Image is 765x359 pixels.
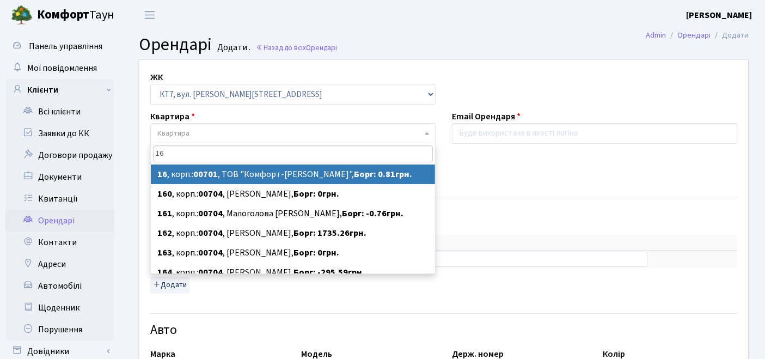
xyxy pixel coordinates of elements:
[711,29,749,41] li: Додати
[5,188,114,210] a: Квитанції
[198,247,223,259] b: 00704
[151,204,435,223] li: , корп.: , Малоголова [PERSON_NAME],
[157,128,189,139] span: Квартира
[198,266,223,278] b: 00704
[151,243,435,263] li: , корп.: , [PERSON_NAME],
[293,266,365,278] b: Борг: -295.59грн.
[452,110,521,123] label: Email Орендаря
[677,29,711,41] a: Орендарі
[136,6,163,24] button: Переключити навігацію
[306,42,337,53] span: Орендарі
[139,32,212,57] span: Орендарі
[629,24,765,47] nav: breadcrumb
[5,319,114,340] a: Порушення
[452,123,737,144] input: Буде використано в якості логіна
[686,9,752,22] a: [PERSON_NAME]
[157,208,172,220] b: 161
[151,184,435,204] li: , корп.: , [PERSON_NAME],
[150,277,189,294] button: Додати
[342,208,403,220] b: Борг: -0.76грн.
[5,144,114,166] a: Договори продажу
[37,6,114,25] span: Таун
[37,6,89,23] b: Комфорт
[5,101,114,123] a: Всі клієнти
[5,297,114,319] a: Щоденник
[198,188,223,200] b: 00704
[29,40,102,52] span: Панель управління
[150,71,163,84] label: ЖК
[215,42,250,53] small: Додати .
[5,123,114,144] a: Заявки до КК
[157,188,172,200] b: 160
[293,188,339,200] b: Борг: 0грн.
[157,227,172,239] b: 162
[5,210,114,232] a: Орендарі
[150,110,195,123] label: Квартира
[157,247,172,259] b: 163
[5,79,114,101] a: Клієнти
[157,266,172,278] b: 164
[198,208,223,220] b: 00704
[198,227,223,239] b: 00704
[151,263,435,282] li: , корп.: , [PERSON_NAME],
[157,168,167,180] b: 16
[5,232,114,253] a: Контакти
[256,42,337,53] a: Назад до всіхОрендарі
[5,57,114,79] a: Мої повідомлення
[150,323,737,338] h4: Авто
[151,223,435,243] li: , корп.: , [PERSON_NAME],
[5,253,114,275] a: Адреси
[293,227,366,239] b: Борг: 1735.26грн.
[11,4,33,26] img: logo.png
[193,168,218,180] b: 00701
[5,275,114,297] a: Автомобілі
[293,247,339,259] b: Борг: 0грн.
[5,166,114,188] a: Документи
[151,165,435,184] li: , корп.: , ТОВ "Комфорт-[PERSON_NAME]",
[646,29,666,41] a: Admin
[150,206,737,222] h4: Телефони
[686,9,752,21] b: [PERSON_NAME]
[27,62,97,74] span: Мої повідомлення
[5,35,114,57] a: Панель управління
[354,168,412,180] b: Борг: 0.81грн.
